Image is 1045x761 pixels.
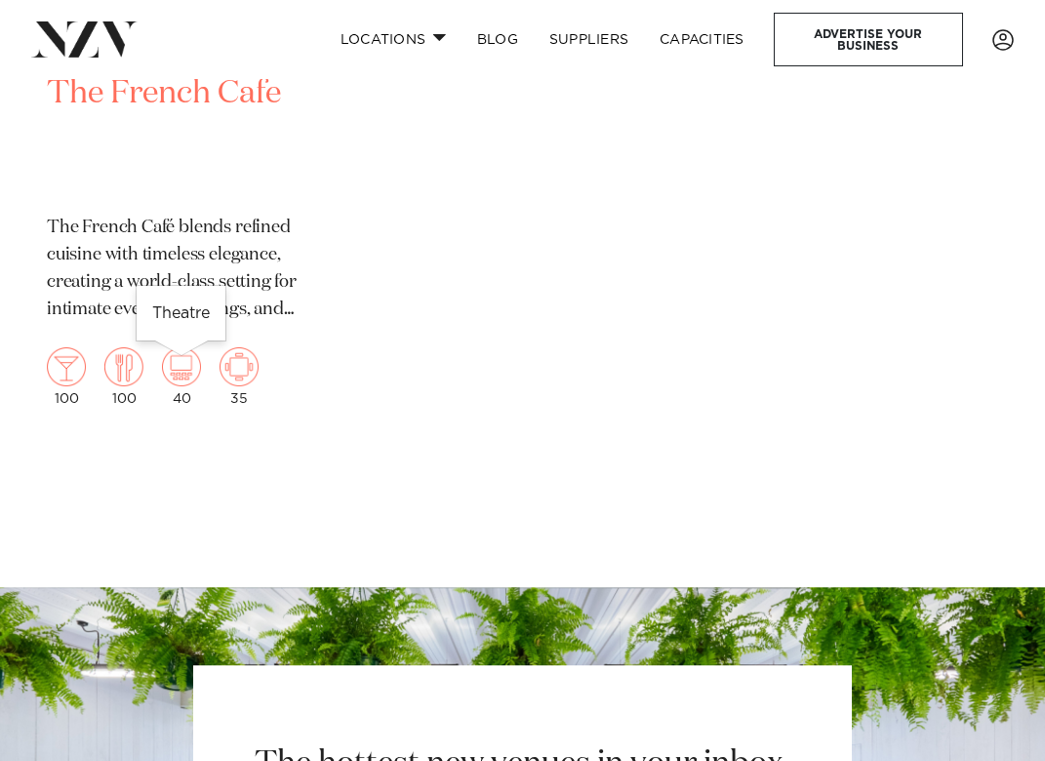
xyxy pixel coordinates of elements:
a: Advertise your business [774,13,963,66]
img: meeting.png [220,347,259,386]
a: Locations [325,19,462,60]
img: theatre.png [162,347,201,386]
a: BLOG [462,19,534,60]
p: The French Café blends refined cuisine with timeless elegance, creating a world-class setting for... [47,215,322,324]
h2: The French Cafe [47,73,322,199]
div: 40 [162,347,201,406]
div: 100 [47,347,86,406]
div: 100 [104,347,143,406]
div: 35 [220,347,259,406]
a: Capacities [644,19,760,60]
img: dining.png [104,347,143,386]
img: cocktail.png [47,347,86,386]
div: Theatre [137,286,225,340]
img: nzv-logo.png [31,21,138,57]
a: SUPPLIERS [534,19,644,60]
